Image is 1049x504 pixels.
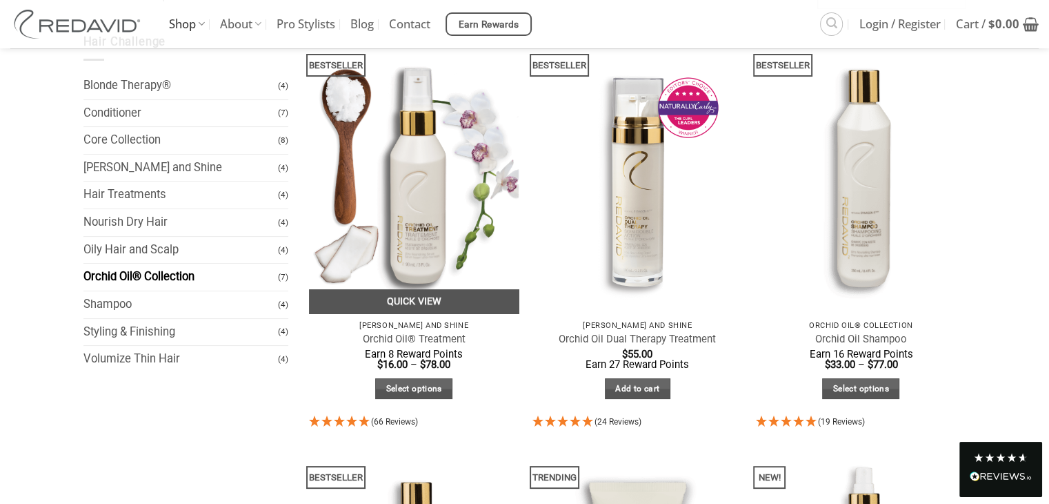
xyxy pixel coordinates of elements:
[622,348,652,360] bdi: 55.00
[605,378,670,400] a: Add to cart: “Orchid Oil Dual Therapy Treatment”
[824,358,855,371] bdi: 33.00
[309,33,519,313] img: REDAVID Orchid Oil Treatment 90ml
[83,209,279,236] a: Nourish Dry Hair
[763,321,959,330] p: Orchid Oil® Collection
[363,333,466,346] a: Orchid Oil® Treatment
[278,101,288,125] span: (7)
[365,348,463,360] span: Earn 8 Reward Points
[309,289,519,313] a: Quick View
[83,72,279,99] a: Blonde Therapy®
[867,358,872,371] span: $
[988,16,995,32] span: $
[278,238,288,262] span: (4)
[278,211,288,235] span: (4)
[532,33,743,313] img: REDAVID Orchid Oil Dual Therapy ~ Award Winning Curl Care
[824,358,830,371] span: $
[959,442,1042,497] div: Read All Reviews
[83,100,279,127] a: Conditioner
[410,358,417,371] span: –
[539,321,736,330] p: [PERSON_NAME] and Shine
[278,347,288,371] span: (4)
[867,358,897,371] bdi: 77.00
[420,358,426,371] span: $
[83,155,279,182] a: [PERSON_NAME] and Shine
[278,265,288,289] span: (7)
[83,291,279,318] a: Shampoo
[10,10,148,39] img: REDAVID Salon Products | United States
[83,127,279,154] a: Core Collection
[559,333,716,346] a: Orchid Oil Dual Therapy Treatment
[970,469,1032,487] div: Read All Reviews
[622,348,628,360] span: $
[377,358,383,371] span: $
[371,417,418,427] span: (66 Reviews)
[818,417,865,427] span: (19 Reviews)
[309,414,519,432] div: 4.95 Stars - 66 Reviews
[377,358,408,371] bdi: 16.00
[586,358,689,371] span: Earn 27 Reward Points
[278,320,288,344] span: (4)
[278,293,288,317] span: (4)
[83,264,279,291] a: Orchid Oil® Collection
[278,183,288,207] span: (4)
[83,182,279,209] a: Hair Treatments
[970,472,1032,481] img: REVIEWS.io
[988,16,1019,32] bdi: 0.00
[532,414,743,432] div: 4.92 Stars - 24 Reviews
[420,358,450,371] bdi: 78.00
[375,378,452,400] a: Select options for “Orchid Oil® Treatment”
[956,7,1019,41] span: Cart /
[857,358,864,371] span: –
[278,74,288,98] span: (4)
[859,7,941,41] span: Login / Register
[820,12,843,35] a: Search
[756,414,966,432] div: 4.95 Stars - 19 Reviews
[278,128,288,153] span: (8)
[459,17,519,32] span: Earn Rewards
[756,33,966,313] img: REDAVID Orchid Oil Shampoo
[446,12,532,36] a: Earn Rewards
[83,237,279,264] a: Oily Hair and Scalp
[278,156,288,180] span: (4)
[815,333,907,346] a: Orchid Oil Shampoo
[83,346,279,373] a: Volumize Thin Hair
[822,378,899,400] a: Select options for “Orchid Oil Shampoo”
[316,321,512,330] p: [PERSON_NAME] and Shine
[83,319,279,346] a: Styling & Finishing
[973,452,1028,463] div: 4.8 Stars
[809,348,912,360] span: Earn 16 Reward Points
[595,417,641,427] span: (24 Reviews)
